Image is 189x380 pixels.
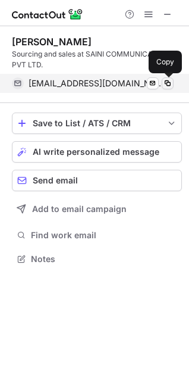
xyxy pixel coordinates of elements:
[12,49,182,70] div: Sourcing and sales at SAINI COMMUNICATIONS PVT LTD.
[31,230,177,241] span: Find work email
[33,176,78,185] span: Send email
[33,119,161,128] div: Save to List / ATS / CRM
[33,147,159,157] span: AI write personalized message
[29,78,165,89] span: [EMAIL_ADDRESS][DOMAIN_NAME]
[12,141,182,163] button: AI write personalized message
[12,113,182,134] button: save-profile-one-click
[12,251,182,267] button: Notes
[12,36,92,48] div: [PERSON_NAME]
[12,170,182,191] button: Send email
[12,227,182,244] button: Find work email
[12,198,182,220] button: Add to email campaign
[12,7,83,21] img: ContactOut v5.3.10
[31,254,177,264] span: Notes
[32,204,127,214] span: Add to email campaign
